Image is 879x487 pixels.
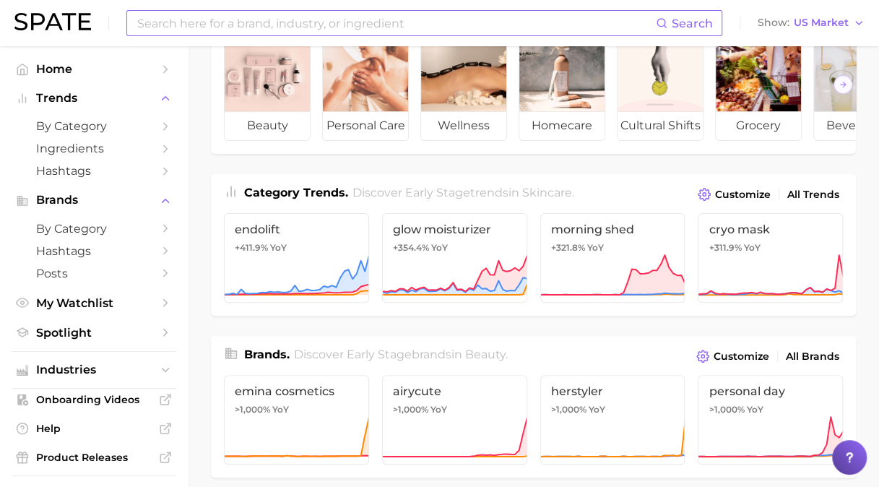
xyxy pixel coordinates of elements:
[382,375,527,465] a: airycute>1,000% YoY
[833,75,852,94] button: Scroll Right
[294,348,508,361] span: Discover Early Stage brands in .
[352,186,574,199] span: Discover Early Stage trends in .
[244,348,290,361] span: Brands .
[694,184,774,204] button: Customize
[587,242,604,254] span: YoY
[714,350,769,363] span: Customize
[465,348,506,361] span: beauty
[12,160,176,182] a: Hashtags
[12,389,176,410] a: Onboarding Videos
[743,242,760,254] span: YoY
[12,217,176,240] a: by Category
[551,404,586,415] span: >1,000%
[787,189,839,201] span: All Trends
[12,115,176,137] a: by Category
[244,186,348,199] span: Category Trends .
[431,242,448,254] span: YoY
[715,189,771,201] span: Customize
[784,185,843,204] a: All Trends
[698,375,843,465] a: personal day>1,000% YoY
[421,111,506,140] span: wellness
[393,404,428,415] span: >1,000%
[225,111,310,140] span: beauty
[672,17,713,30] span: Search
[709,384,832,398] span: personal day
[36,244,152,258] span: Hashtags
[393,242,429,253] span: +354.4%
[519,38,605,141] a: homecare
[393,223,516,236] span: glow moisturizer
[12,189,176,211] button: Brands
[36,62,152,76] span: Home
[36,142,152,155] span: Ingredients
[551,223,675,236] span: morning shed
[36,326,152,340] span: Spotlight
[12,322,176,344] a: Spotlight
[382,213,527,303] a: glow moisturizer+354.4% YoY
[12,87,176,109] button: Trends
[716,111,801,140] span: grocery
[36,92,152,105] span: Trends
[693,346,773,366] button: Customize
[36,119,152,133] span: by Category
[224,38,311,141] a: beauty
[551,384,675,398] span: herstyler
[36,164,152,178] span: Hashtags
[14,13,91,30] img: SPATE
[618,111,703,140] span: cultural shifts
[36,451,152,464] span: Product Releases
[393,384,516,398] span: airycute
[786,350,839,363] span: All Brands
[709,223,832,236] span: cryo mask
[270,242,287,254] span: YoY
[322,38,409,141] a: personal care
[224,213,369,303] a: endolift+411.9% YoY
[715,38,802,141] a: grocery
[235,404,270,415] span: >1,000%
[136,11,656,35] input: Search here for a brand, industry, or ingredient
[551,242,585,253] span: +321.8%
[36,393,152,406] span: Onboarding Videos
[36,267,152,280] span: Posts
[430,404,447,415] span: YoY
[12,262,176,285] a: Posts
[12,447,176,468] a: Product Releases
[12,58,176,80] a: Home
[519,111,605,140] span: homecare
[522,186,572,199] span: skincare
[540,213,685,303] a: morning shed+321.8% YoY
[12,240,176,262] a: Hashtags
[36,194,152,207] span: Brands
[698,213,843,303] a: cryo mask+311.9% YoY
[12,418,176,439] a: Help
[589,404,605,415] span: YoY
[36,422,152,435] span: Help
[754,14,868,33] button: ShowUS Market
[12,359,176,381] button: Industries
[12,137,176,160] a: Ingredients
[272,404,289,415] span: YoY
[709,242,741,253] span: +311.9%
[420,38,507,141] a: wellness
[12,292,176,314] a: My Watchlist
[782,347,843,366] a: All Brands
[36,363,152,376] span: Industries
[746,404,763,415] span: YoY
[235,384,358,398] span: emina cosmetics
[617,38,703,141] a: cultural shifts
[235,242,268,253] span: +411.9%
[36,296,152,310] span: My Watchlist
[794,19,849,27] span: US Market
[709,404,744,415] span: >1,000%
[36,222,152,236] span: by Category
[235,223,358,236] span: endolift
[323,111,408,140] span: personal care
[224,375,369,465] a: emina cosmetics>1,000% YoY
[758,19,789,27] span: Show
[540,375,685,465] a: herstyler>1,000% YoY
